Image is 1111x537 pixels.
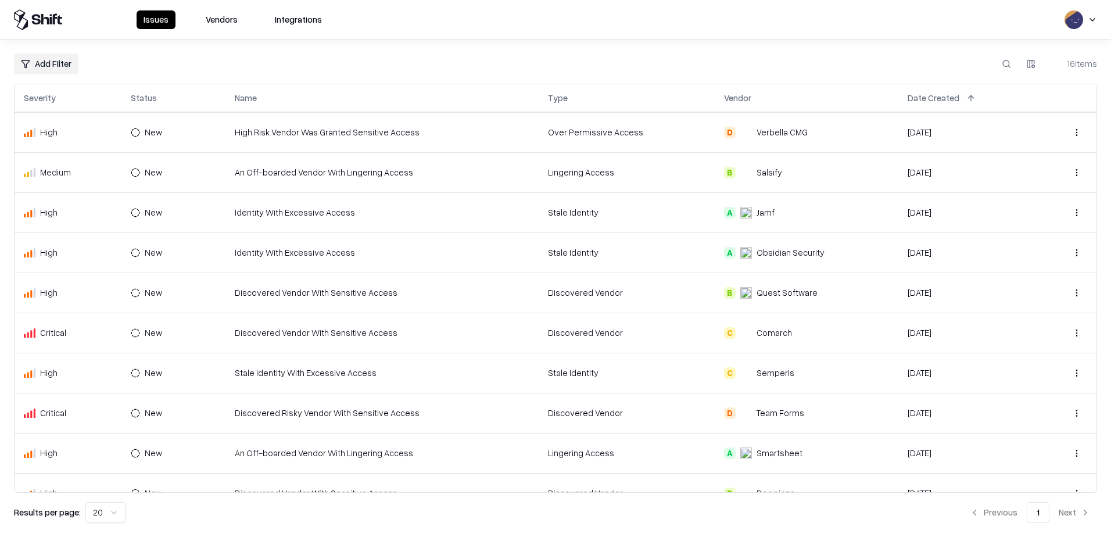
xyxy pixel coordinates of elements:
div: Critical [24,407,112,419]
button: New [131,484,180,503]
td: An Off-boarded Vendor With Lingering Access [225,152,539,192]
button: New [131,203,180,222]
img: Smartsheet [740,448,752,459]
div: Critical [24,327,112,339]
td: [DATE] [898,152,1035,192]
div: A [724,247,736,259]
button: New [131,444,180,463]
div: Severity [24,92,56,104]
div: New [145,487,162,499]
td: Lingering Access [539,152,714,192]
td: Discovered Vendor [539,393,714,433]
div: Verbella CMG [757,126,808,138]
img: Jamf [740,207,752,219]
div: A [724,448,736,459]
div: C [724,367,736,379]
button: New [131,163,180,182]
td: Discovered Vendor With Sensitive Access [225,313,539,353]
img: Comarch [740,327,752,339]
div: Name [235,92,257,104]
div: Obsidian Security [757,246,825,259]
div: Team Forms [757,407,804,419]
div: Type [548,92,568,104]
button: Vendors [199,10,245,29]
td: Discovered Vendor With Sensitive Access [225,473,539,513]
img: Salsify [740,167,752,178]
td: Stale Identity [539,192,714,232]
div: New [145,206,162,219]
div: New [145,287,162,299]
td: Discovered Vendor With Sensitive Access [225,273,539,313]
div: High [24,447,112,459]
td: [DATE] [898,273,1035,313]
button: Integrations [268,10,329,29]
img: Team Forms [740,407,752,419]
div: Vendor [724,92,751,104]
div: Decisions [757,487,795,499]
div: B [724,287,736,299]
td: Stale Identity [539,353,714,393]
td: Discovered Vendor [539,273,714,313]
div: New [145,407,162,419]
img: Verbella CMG [740,127,752,138]
td: [DATE] [898,393,1035,433]
button: New [131,123,180,142]
td: [DATE] [898,232,1035,273]
div: High [24,367,112,379]
button: 1 [1027,502,1049,523]
div: C [724,327,736,339]
button: New [131,404,180,423]
td: [DATE] [898,313,1035,353]
div: 16 items [1051,58,1097,70]
div: New [145,327,162,339]
img: Obsidian Security [740,247,752,259]
div: Medium [24,166,112,178]
button: New [131,284,180,302]
td: Over Permissive Access [539,112,714,152]
div: New [145,367,162,379]
div: A [724,207,736,219]
div: Semperis [757,367,794,379]
td: Discovered Risky Vendor With Sensitive Access [225,393,539,433]
div: Comarch [757,327,792,339]
img: Decisions [740,488,752,499]
td: Identity With Excessive Access [225,192,539,232]
div: High [24,126,112,138]
div: High [24,287,112,299]
td: An Off-boarded Vendor With Lingering Access [225,433,539,473]
div: New [145,447,162,459]
div: High [24,246,112,259]
td: [DATE] [898,433,1035,473]
div: Date Created [908,92,959,104]
button: Issues [137,10,175,29]
td: Identity With Excessive Access [225,232,539,273]
td: [DATE] [898,473,1035,513]
td: [DATE] [898,353,1035,393]
div: New [145,166,162,178]
td: Stale Identity With Excessive Access [225,353,539,393]
td: Discovered Vendor [539,473,714,513]
td: [DATE] [898,112,1035,152]
button: New [131,244,180,262]
td: Discovered Vendor [539,313,714,353]
div: Quest Software [757,287,818,299]
div: D [724,407,736,419]
div: High [24,487,112,499]
img: Quest Software [740,287,752,299]
div: New [145,246,162,259]
div: New [145,126,162,138]
div: High [24,206,112,219]
button: Add Filter [14,53,78,74]
nav: pagination [963,502,1097,523]
td: [DATE] [898,192,1035,232]
div: Salsify [757,166,782,178]
div: Smartsheet [757,447,802,459]
td: Lingering Access [539,433,714,473]
button: New [131,324,180,342]
div: D [724,127,736,138]
button: New [131,364,180,382]
p: Results per page: [14,506,81,518]
div: Jamf [757,206,775,219]
img: Semperis [740,367,752,379]
div: B [724,488,736,499]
